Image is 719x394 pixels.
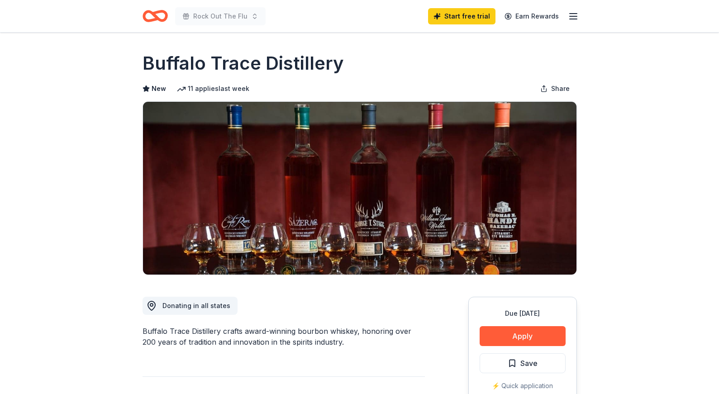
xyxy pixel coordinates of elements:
[520,357,538,369] span: Save
[193,11,248,22] span: Rock Out The Flu
[143,51,344,76] h1: Buffalo Trace Distillery
[480,308,566,319] div: Due [DATE]
[480,353,566,373] button: Save
[152,83,166,94] span: New
[143,5,168,27] a: Home
[143,326,425,347] div: Buffalo Trace Distillery crafts award-winning bourbon whiskey, honoring over 200 years of traditi...
[551,83,570,94] span: Share
[428,8,495,24] a: Start free trial
[480,380,566,391] div: ⚡️ Quick application
[177,83,249,94] div: 11 applies last week
[162,302,230,309] span: Donating in all states
[175,7,266,25] button: Rock Out The Flu
[143,102,576,275] img: Image for Buffalo Trace Distillery
[480,326,566,346] button: Apply
[499,8,564,24] a: Earn Rewards
[533,80,577,98] button: Share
